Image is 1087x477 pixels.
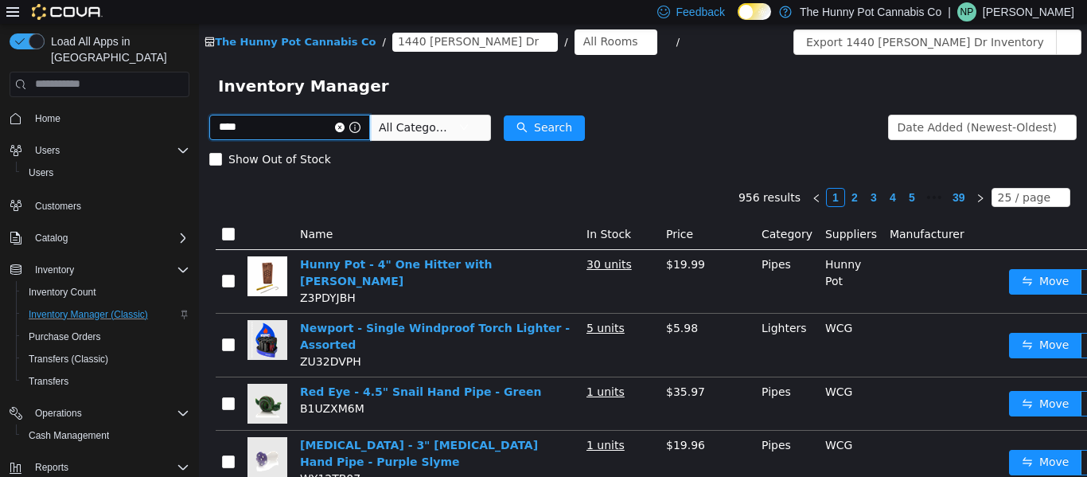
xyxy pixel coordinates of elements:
a: [MEDICAL_DATA] - 3" [MEDICAL_DATA] Hand Pipe - Purple Slyme [101,415,339,444]
button: icon: ellipsis [882,309,907,334]
button: Export 1440 [PERSON_NAME] Dr Inventory [594,6,858,31]
span: Users [35,144,60,157]
span: Transfers (Classic) [22,350,189,369]
span: Customers [35,200,81,213]
i: icon: down [260,99,270,110]
i: icon: shop [6,13,16,23]
span: $19.99 [467,234,506,247]
button: Catalog [3,227,196,249]
span: Show Out of Stock [23,129,138,142]
td: Pipes [556,354,620,407]
span: / [184,12,187,24]
li: Next Page [772,164,791,183]
a: Inventory Count [22,283,103,302]
u: 30 units [388,234,433,247]
a: 5 [704,165,722,182]
span: WY12TB07 [101,448,162,461]
a: Newport - Single Windproof Torch Lighter - Assorted [101,298,371,327]
button: Reports [29,458,75,477]
button: Users [29,141,66,160]
span: Category [563,204,614,217]
span: Hunny Pot [626,234,662,264]
span: Z3PDYJBH [101,268,157,280]
span: Price [467,204,494,217]
span: Transfers (Classic) [29,353,108,366]
span: / [365,12,368,24]
span: Suppliers [626,204,678,217]
li: 39 [748,164,772,183]
span: Users [29,166,53,179]
td: Pipes [556,226,620,290]
button: icon: ellipsis [857,6,882,31]
span: Operations [29,404,189,423]
button: Users [3,139,196,162]
span: In Stock [388,204,432,217]
i: icon: info-circle [150,98,162,109]
span: Cash Management [29,429,109,442]
li: 3 [665,164,684,183]
button: Catalog [29,229,74,248]
span: Home [35,112,60,125]
span: All Categories [180,96,252,111]
img: Hunny Pot - 4" One Hitter with Dugout - Brown hero shot [49,233,88,272]
li: 1 [627,164,646,183]
button: Cash Management [16,424,196,447]
span: Inventory Manager (Classic) [29,308,148,321]
a: icon: shopThe Hunny Pot Cannabis Co [6,12,177,24]
li: 956 results [540,164,602,183]
li: Next 5 Pages [723,164,748,183]
li: 5 [703,164,723,183]
button: Transfers (Classic) [16,348,196,370]
span: Transfers [22,372,189,391]
a: 39 [749,165,771,182]
span: Dark Mode [738,20,738,21]
button: Purchase Orders [16,326,196,348]
span: Reports [35,461,68,474]
span: Inventory Count [22,283,189,302]
button: Customers [3,194,196,217]
span: Feedback [676,4,725,20]
span: 1440 Quinn Dr [199,9,340,26]
i: icon: down [855,169,864,180]
span: Inventory [29,260,189,280]
span: Inventory Count [29,286,96,299]
span: Name [101,204,134,217]
a: Home [29,109,67,128]
a: 4 [685,165,703,182]
span: B1UZXM6M [101,378,166,391]
button: icon: ellipsis [882,367,907,393]
img: Cova [32,4,103,20]
input: Dark Mode [738,3,771,20]
span: WCG [626,362,653,374]
u: 5 units [388,298,426,311]
i: icon: left [613,170,622,179]
a: Cash Management [22,426,115,445]
button: Transfers [16,370,196,393]
span: Catalog [29,229,189,248]
button: Inventory [29,260,80,280]
img: Newport - Single Windproof Torch Lighter - Assorted hero shot [49,296,88,336]
button: Inventory Manager (Classic) [16,303,196,326]
a: Hunny Pot - 4" One Hitter with [PERSON_NAME] [101,234,293,264]
span: NP [960,2,974,22]
u: 1 units [388,362,426,374]
a: Red Eye - 4.5" Snail Hand Pipe - Green [101,362,342,374]
span: $5.98 [467,298,499,311]
a: Purchase Orders [22,327,107,346]
span: Inventory Manager [19,49,200,75]
div: 25 / page [799,165,851,182]
td: Lighters [556,290,620,354]
span: Purchase Orders [22,327,189,346]
span: $19.96 [467,415,506,428]
a: 1 [628,165,645,182]
span: WCG [626,415,653,428]
button: icon: swapMove [810,426,883,452]
span: Home [29,108,189,128]
span: / [477,12,481,24]
span: Load All Apps in [GEOGRAPHIC_DATA] [45,33,189,65]
button: Inventory [3,259,196,281]
button: Operations [29,404,88,423]
li: 2 [646,164,665,183]
span: Purchase Orders [29,330,101,343]
a: Transfers [22,372,75,391]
